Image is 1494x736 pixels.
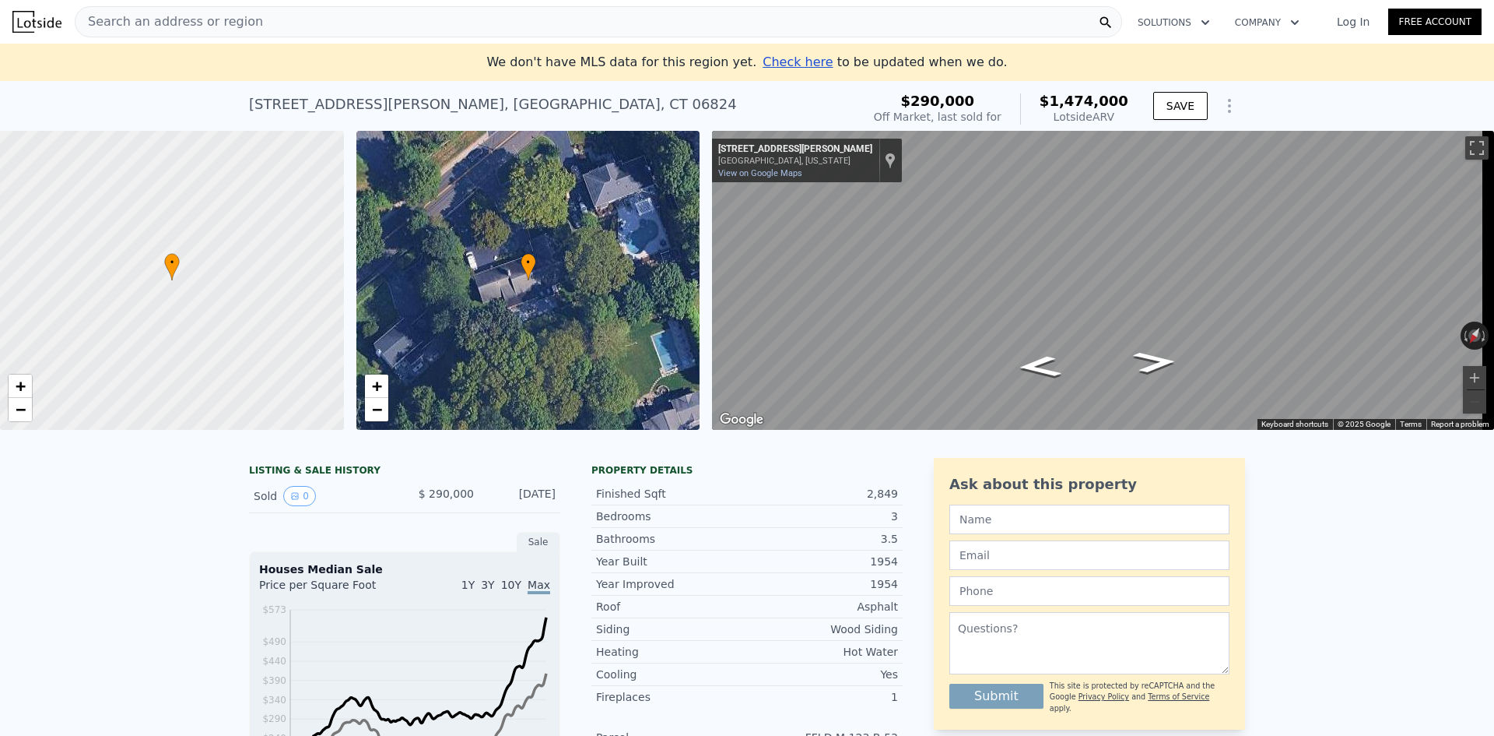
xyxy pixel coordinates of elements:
[747,486,898,502] div: 2,849
[1078,692,1129,701] a: Privacy Policy
[164,255,180,269] span: •
[747,509,898,524] div: 3
[262,604,286,615] tspan: $573
[365,375,388,398] a: Zoom in
[874,109,1001,125] div: Off Market, last sold for
[164,253,180,280] div: •
[885,152,896,169] a: Show location on map
[249,464,560,480] div: LISTING & SALE HISTORY
[262,713,286,724] tspan: $290
[596,599,747,615] div: Roof
[747,667,898,682] div: Yes
[999,350,1080,382] path: Go Northeast, Stillson Rd
[596,554,747,569] div: Year Built
[371,400,381,419] span: −
[1338,420,1391,428] span: © 2025 Google
[16,376,26,396] span: +
[254,486,392,506] div: Sold
[486,486,556,506] div: [DATE]
[262,695,286,706] tspan: $340
[763,55,833,69] span: Check here
[1261,419,1328,430] button: Keyboard shortcuts
[1400,420,1422,428] a: Terms
[747,554,898,569] div: 1954
[517,532,560,552] div: Sale
[596,576,747,592] div: Year Improved
[747,599,898,615] div: Asphalt
[1125,9,1222,37] button: Solutions
[521,253,536,280] div: •
[718,143,872,156] div: [STREET_ADDRESS][PERSON_NAME]
[16,400,26,419] span: −
[747,622,898,637] div: Wood Siding
[949,541,1229,570] input: Email
[712,131,1494,430] div: Map
[1050,681,1229,714] div: This site is protected by reCAPTCHA and the Google and apply.
[1214,90,1245,121] button: Show Options
[262,636,286,647] tspan: $490
[501,579,521,591] span: 10Y
[1388,9,1482,35] a: Free Account
[75,12,263,31] span: Search an address or region
[419,488,474,500] span: $ 290,000
[596,667,747,682] div: Cooling
[716,410,767,430] a: Open this area in Google Maps (opens a new window)
[1148,692,1209,701] a: Terms of Service
[1318,14,1388,30] a: Log In
[249,93,737,115] div: [STREET_ADDRESS][PERSON_NAME] , [GEOGRAPHIC_DATA] , CT 06824
[1462,321,1487,350] button: Reset the view
[596,644,747,660] div: Heating
[596,531,747,547] div: Bathrooms
[763,53,1007,72] div: to be updated when we do.
[461,579,475,591] span: 1Y
[371,376,381,396] span: +
[596,486,747,502] div: Finished Sqft
[365,398,388,421] a: Zoom out
[1463,366,1486,389] button: Zoom in
[949,684,1043,709] button: Submit
[528,579,550,594] span: Max
[1463,390,1486,414] button: Zoom out
[949,576,1229,606] input: Phone
[283,486,316,506] button: View historical data
[747,576,898,592] div: 1954
[901,93,975,109] span: $290,000
[596,509,747,524] div: Bedrooms
[259,577,405,602] div: Price per Square Foot
[716,410,767,430] img: Google
[1040,93,1128,109] span: $1,474,000
[949,474,1229,495] div: Ask about this property
[259,562,550,577] div: Houses Median Sale
[1461,322,1469,350] button: Rotate counterclockwise
[1153,92,1208,120] button: SAVE
[262,656,286,667] tspan: $440
[718,156,872,166] div: [GEOGRAPHIC_DATA], [US_STATE]
[712,131,1494,430] div: Street View
[262,675,286,686] tspan: $390
[486,53,1007,72] div: We don't have MLS data for this region yet.
[1481,322,1489,350] button: Rotate clockwise
[481,579,494,591] span: 3Y
[9,375,32,398] a: Zoom in
[9,398,32,421] a: Zoom out
[1040,109,1128,125] div: Lotside ARV
[718,168,802,178] a: View on Google Maps
[521,255,536,269] span: •
[747,689,898,705] div: 1
[596,689,747,705] div: Fireplaces
[747,644,898,660] div: Hot Water
[1431,420,1489,428] a: Report a problem
[949,505,1229,534] input: Name
[12,11,61,33] img: Lotside
[1114,346,1195,378] path: Go Southwest, Stillson Rd
[1222,9,1312,37] button: Company
[747,531,898,547] div: 3.5
[596,622,747,637] div: Siding
[591,464,903,477] div: Property details
[1465,136,1489,160] button: Toggle fullscreen view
